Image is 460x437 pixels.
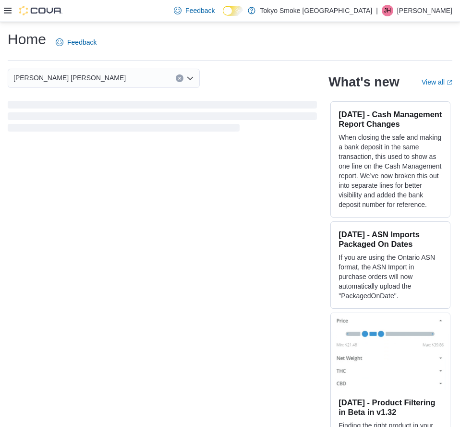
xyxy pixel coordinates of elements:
[223,6,243,16] input: Dark Mode
[67,37,97,47] span: Feedback
[382,5,393,16] div: Justin Hodge
[339,230,442,249] h3: [DATE] - ASN Imports Packaged On Dates
[339,398,442,417] h3: [DATE] - Product Filtering in Beta in v1.32
[185,6,215,15] span: Feedback
[339,253,442,301] p: If you are using the Ontario ASN format, the ASN Import in purchase orders will now automatically...
[186,74,194,82] button: Open list of options
[328,74,399,90] h2: What's new
[19,6,62,15] img: Cova
[8,30,46,49] h1: Home
[397,5,452,16] p: [PERSON_NAME]
[8,103,317,134] span: Loading
[176,74,183,82] button: Clear input
[260,5,373,16] p: Tokyo Smoke [GEOGRAPHIC_DATA]
[339,109,442,129] h3: [DATE] - Cash Management Report Changes
[376,5,378,16] p: |
[170,1,218,20] a: Feedback
[447,80,452,85] svg: External link
[13,72,126,84] span: [PERSON_NAME] [PERSON_NAME]
[52,33,100,52] a: Feedback
[422,78,452,86] a: View allExternal link
[339,133,442,209] p: When closing the safe and making a bank deposit in the same transaction, this used to show as one...
[384,5,391,16] span: JH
